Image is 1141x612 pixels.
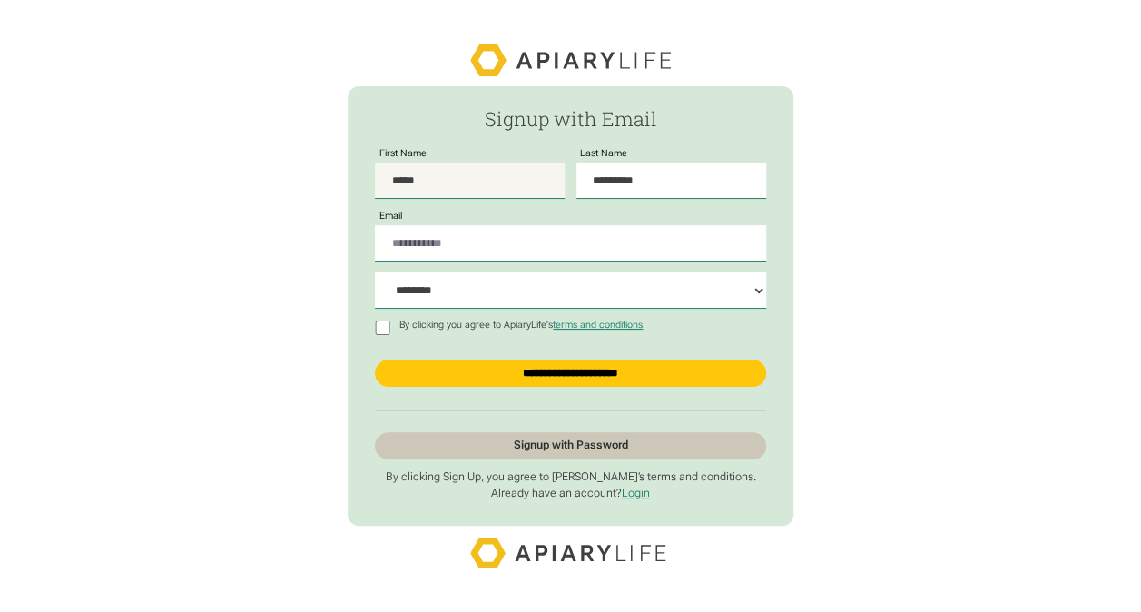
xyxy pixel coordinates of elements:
a: terms and conditions [553,319,643,331]
h2: Signup with Email [375,108,765,130]
p: Already have an account? [375,487,765,500]
form: Passwordless Signup [348,86,794,527]
label: Last Name [576,148,633,159]
label: First Name [375,148,431,159]
a: Signup with Password [375,432,765,459]
p: By clicking you agree to ApiaryLife's . [396,320,651,331]
a: Login [622,487,650,499]
p: By clicking Sign Up, you agree to [PERSON_NAME]’s terms and conditions. [375,470,765,484]
label: Email [375,211,407,222]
